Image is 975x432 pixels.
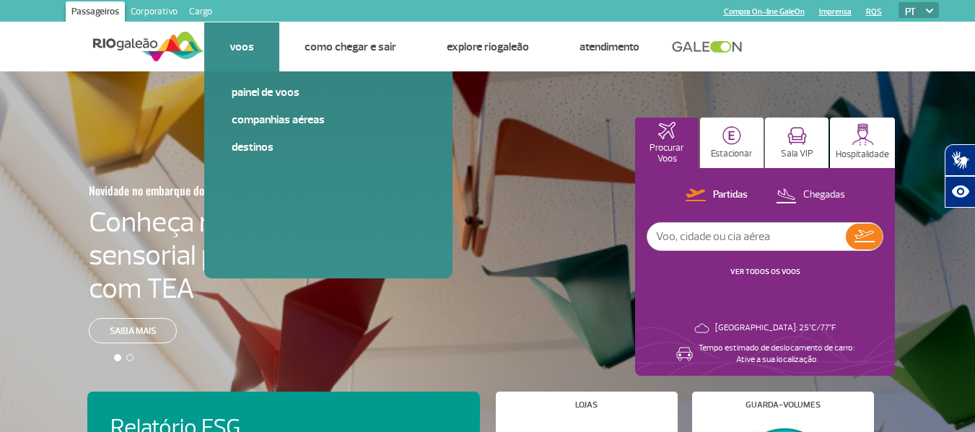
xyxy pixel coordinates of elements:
a: Cargo [183,1,218,25]
a: Companhias Aéreas [232,112,425,128]
input: Voo, cidade ou cia aérea [647,223,846,250]
a: Corporativo [125,1,183,25]
a: Imprensa [819,7,852,17]
button: Estacionar [700,118,764,168]
p: Hospitalidade [836,149,889,160]
p: Chegadas [803,188,845,202]
h4: Guarda-volumes [746,401,821,409]
p: Partidas [713,188,748,202]
button: VER TODOS OS VOOS [726,266,805,278]
p: Procurar Voos [642,143,691,164]
p: [GEOGRAPHIC_DATA]: 25°C/77°F [715,322,836,334]
a: Como chegar e sair [305,40,396,54]
button: Partidas [681,186,752,205]
button: Abrir recursos assistivos. [945,176,975,208]
p: Estacionar [711,149,753,159]
p: Tempo estimado de deslocamento de carro: Ative a sua localização [699,343,854,366]
a: Passageiros [66,1,125,25]
img: airplaneHomeActive.svg [658,122,675,139]
button: Sala VIP [765,118,828,168]
h4: Lojas [575,401,598,409]
a: RQS [866,7,882,17]
a: Painel de voos [232,84,425,100]
button: Hospitalidade [830,118,895,168]
a: Explore RIOgaleão [447,40,529,54]
a: Destinos [232,139,425,155]
a: VER TODOS OS VOOS [730,267,800,276]
a: Saiba mais [89,318,177,343]
button: Procurar Voos [635,118,699,168]
a: Compra On-line GaleOn [724,7,805,17]
img: hospitality.svg [852,123,874,146]
a: Atendimento [580,40,639,54]
button: Abrir tradutor de língua de sinais. [945,144,975,176]
div: Plugin de acessibilidade da Hand Talk. [945,144,975,208]
h3: Novidade no embarque doméstico [89,175,330,206]
img: vipRoom.svg [787,127,807,145]
img: carParkingHome.svg [722,126,741,145]
button: Chegadas [771,186,849,205]
p: Sala VIP [781,149,813,159]
a: Voos [229,40,254,54]
h4: Conheça nossa sala sensorial para passageiros com TEA [89,206,401,305]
